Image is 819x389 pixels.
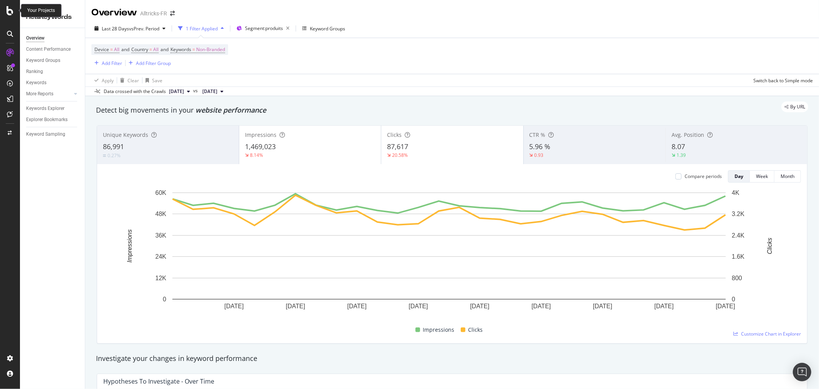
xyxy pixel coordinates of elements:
span: 86,991 [103,142,124,151]
div: Alltricks-FR [140,10,167,17]
button: Day [728,170,750,183]
div: Explorer Bookmarks [26,116,68,124]
text: [DATE] [470,303,489,310]
span: = [192,46,195,53]
div: 0.93 [534,152,544,158]
span: All [153,44,159,55]
span: 2025 Oct. 6th [169,88,184,95]
span: Impressions [423,325,455,334]
button: Keyword Groups [299,22,348,35]
a: Keyword Sampling [26,130,79,138]
span: and [121,46,129,53]
text: 60K [156,190,167,196]
text: [DATE] [654,303,673,310]
button: Last 28 DaysvsPrev. Period [91,22,169,35]
a: Keywords Explorer [26,105,79,113]
text: Clicks [766,238,773,254]
span: All [114,44,119,55]
div: 0.27% [108,152,121,159]
button: Add Filter Group [126,58,171,68]
div: Compare periods [685,173,722,180]
span: vs [193,87,199,94]
button: Clear [117,74,139,86]
div: Add Filter [102,60,122,66]
button: 1 Filter Applied [175,22,227,35]
text: [DATE] [593,303,612,310]
text: 48K [156,211,167,217]
div: 20.58% [392,152,408,158]
span: By URL [790,105,805,109]
a: Keyword Groups [26,57,79,65]
button: Apply [91,74,114,86]
div: More Reports [26,90,53,98]
div: Keyword Groups [310,25,345,32]
span: Non-Branded [196,44,225,55]
span: Avg. Position [672,131,704,138]
div: 1.39 [677,152,686,158]
div: Week [756,173,768,180]
div: 1 Filter Applied [186,25,218,32]
span: Keywords [170,46,191,53]
a: More Reports [26,90,72,98]
span: 8.07 [672,142,685,151]
text: 1.6K [732,253,745,260]
text: [DATE] [531,303,551,310]
text: [DATE] [224,303,243,310]
span: Last 28 Days [102,25,129,32]
div: Data crossed with the Crawls [104,88,166,95]
div: Overview [91,6,137,19]
text: 36K [156,232,167,239]
text: 12K [156,275,167,281]
div: Clear [127,77,139,84]
span: 5.96 % [529,142,551,151]
a: Overview [26,34,79,42]
a: Customize Chart in Explorer [733,331,801,337]
span: and [160,46,169,53]
div: Investigate your changes in keyword performance [96,354,808,364]
div: Keywords [26,79,46,87]
text: 3.2K [732,211,745,217]
text: 4K [732,190,740,196]
div: Save [152,77,162,84]
button: [DATE] [166,87,193,96]
span: vs Prev. Period [129,25,159,32]
a: Explorer Bookmarks [26,116,79,124]
span: Country [131,46,148,53]
span: Customize Chart in Explorer [741,331,801,337]
text: Impressions [126,229,133,263]
div: Apply [102,77,114,84]
div: arrow-right-arrow-left [170,11,175,16]
a: Ranking [26,68,79,76]
span: = [110,46,113,53]
div: Your Projects [27,7,55,14]
text: 2.4K [732,232,745,239]
div: Day [735,173,743,180]
div: Open Intercom Messenger [793,363,811,381]
button: Switch back to Simple mode [750,74,813,86]
div: Ranking [26,68,43,76]
span: Clicks [468,325,483,334]
text: 800 [732,275,742,281]
button: Segment:produits [233,22,293,35]
a: Content Performance [26,45,79,53]
div: Month [781,173,794,180]
svg: A chart. [103,189,795,322]
div: Content Performance [26,45,71,53]
div: Keyword Groups [26,57,60,65]
a: Keywords [26,79,79,87]
button: Add Filter [91,58,122,68]
text: 0 [732,296,735,303]
div: Add Filter Group [136,60,171,66]
img: Equal [103,155,106,157]
span: Device [94,46,109,53]
div: Keyword Sampling [26,130,65,138]
div: Keywords Explorer [26,105,65,113]
span: Segment: produits [245,25,283,32]
span: = [149,46,152,53]
span: CTR % [529,131,546,138]
text: 24K [156,253,167,260]
text: [DATE] [286,303,305,310]
text: [DATE] [347,303,366,310]
span: 2025 Sep. 8th [202,88,217,95]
